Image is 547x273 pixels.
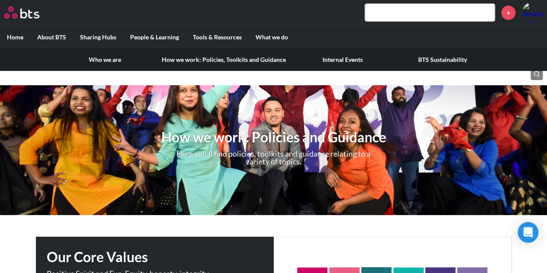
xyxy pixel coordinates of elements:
label: About BTS [30,26,73,48]
a: Go home [4,6,55,19]
label: Tools & Resources [186,26,249,48]
p: Here you’ll find policies, toolkits and guidance relating to a variety of topics. [173,150,374,165]
img: Amelia LaMarca [522,2,543,23]
img: BTS Logo [4,6,39,19]
a: + [501,6,515,20]
div: Open Intercom Messenger [518,222,538,243]
label: Sharing Hubs [73,26,123,48]
label: People & Learning [123,26,186,48]
a: Profile [522,2,543,23]
label: What we do [249,26,295,48]
h1: Our Core Values [47,247,274,267]
h1: How we work: Policies and Guidance [148,128,399,147]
